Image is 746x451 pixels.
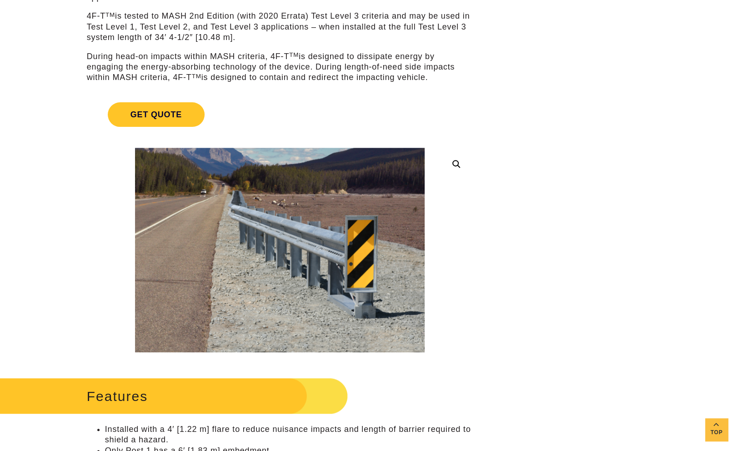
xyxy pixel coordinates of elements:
[105,11,115,18] sup: TM
[108,102,205,127] span: Get Quote
[705,418,728,441] a: Top
[87,11,473,43] p: 4F-T is tested to MASH 2nd Edition (with 2020 Errata) Test Level 3 criteria and may be used in Te...
[192,73,201,80] sup: TM
[705,427,728,438] span: Top
[87,51,473,83] p: During head-on impacts within MASH criteria, 4F-T is designed to dissipate energy by engaging the...
[105,424,473,446] li: Installed with a 4′ [1.22 m] flare to reduce nuisance impacts and length of barrier required to s...
[289,51,299,58] sup: TM
[87,91,473,138] a: Get Quote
